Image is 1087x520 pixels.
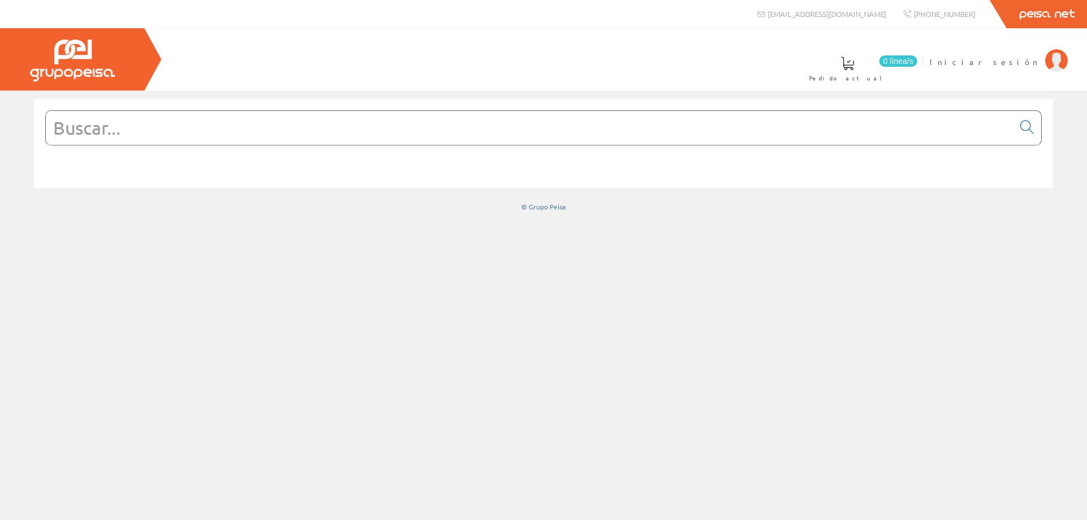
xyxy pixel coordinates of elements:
[34,202,1053,212] div: © Grupo Peisa
[809,72,886,84] span: Pedido actual
[930,56,1039,67] span: Iniciar sesión
[930,47,1068,58] a: Iniciar sesión
[768,9,886,19] span: [EMAIL_ADDRESS][DOMAIN_NAME]
[914,9,975,19] span: [PHONE_NUMBER]
[46,111,1013,145] input: Buscar...
[879,55,917,67] span: 0 línea/s
[30,40,115,81] img: Grupo Peisa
